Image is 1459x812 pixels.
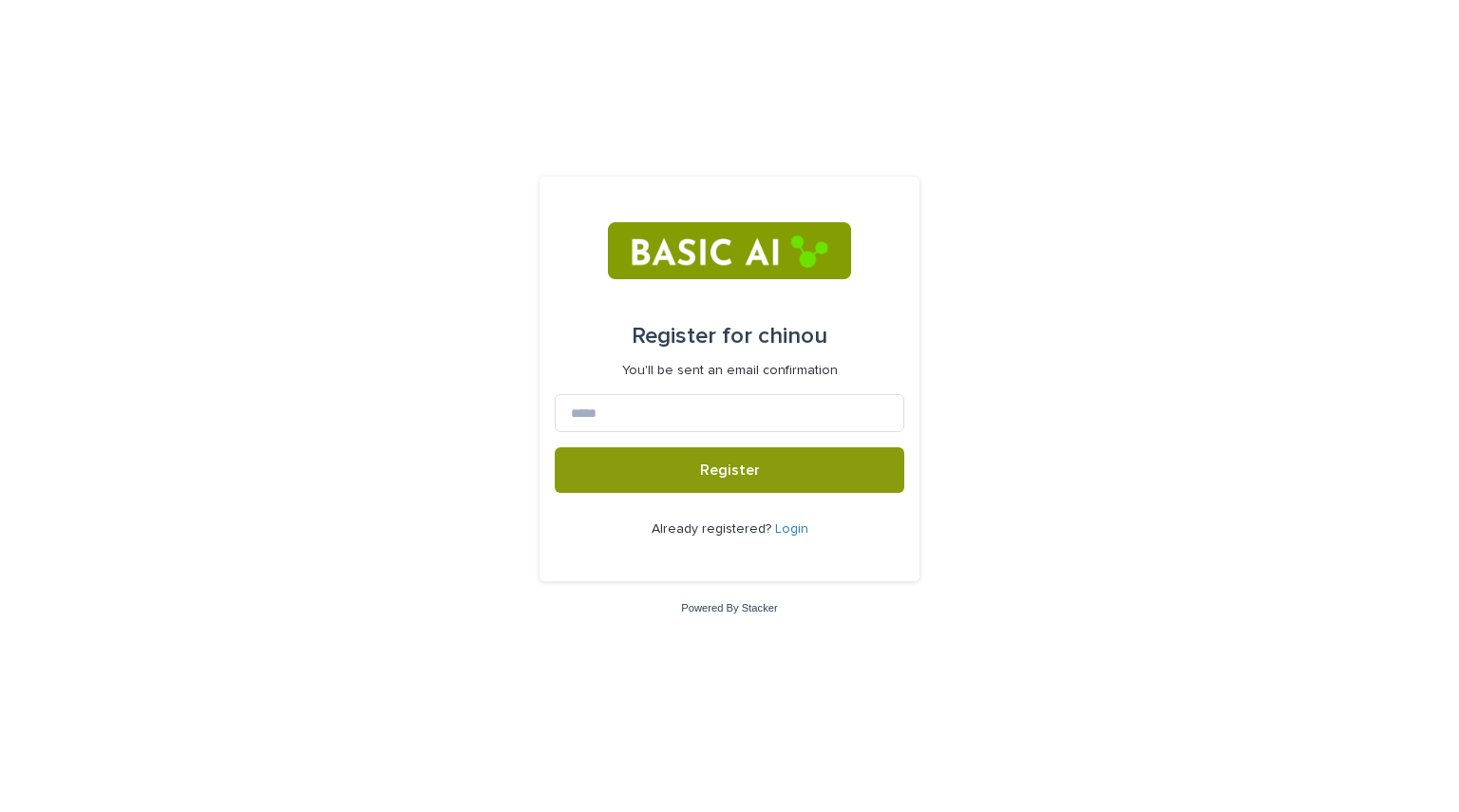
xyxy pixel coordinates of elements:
img: RtIB8pj2QQiOZo6waziI [608,222,850,279]
button: Register [555,447,904,493]
a: Login [775,522,808,536]
a: Powered By Stacker [681,602,777,614]
span: Register [700,463,760,478]
p: You'll be sent an email confirmation [622,363,838,379]
div: chinou [632,310,827,363]
span: Already registered? [652,522,775,536]
span: Register for [632,325,752,348]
